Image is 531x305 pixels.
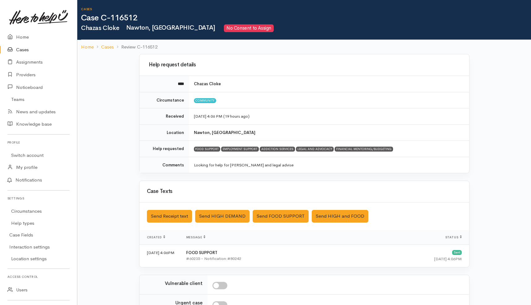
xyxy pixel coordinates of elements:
[165,280,203,287] label: Vulnerable client
[221,147,259,152] div: EMPLOYMENT SUPPORT
[123,24,215,31] span: Nawton, [GEOGRAPHIC_DATA]
[186,235,206,239] span: Message
[364,256,461,262] div: [DATE] 4:06PM
[445,235,462,239] span: Status
[194,81,221,86] b: Chazas Cloke
[296,147,334,152] div: LEGAL AND ADVOCACY
[139,157,189,173] td: Comments
[260,147,295,152] div: ADDICTION SERVICES
[147,210,192,223] button: Send Receipt text
[195,210,250,223] button: Send HIGH DEMAND
[7,138,70,147] h6: Profile
[7,273,70,281] h6: Access control
[452,250,462,255] div: Sent
[194,98,216,103] span: Community
[189,108,469,125] td: [DATE] 4:06 PM (19 hours ago)
[194,130,255,135] b: Nawton, [GEOGRAPHIC_DATA]
[139,244,181,267] td: [DATE] 4:06PM
[81,7,531,11] h6: Cases
[147,62,462,68] h3: Help request details
[77,40,531,54] nav: breadcrumb
[139,92,189,108] td: Circumstance
[101,44,114,51] a: Cases
[194,147,221,152] div: FOOD SUPPORT
[139,108,189,125] td: Received
[147,235,165,239] span: Created
[224,24,273,32] span: No Consent to Assign
[186,256,355,262] div: #60235 - Notification:#80242
[114,44,157,51] li: Review C-116512
[189,157,469,173] td: Looking for help for [PERSON_NAME] and legal advise
[312,210,368,223] button: Send HIGH and FOOD
[81,24,531,32] h2: Chazas Cloke
[335,147,393,152] div: FINANCIAL MENTORING/BUDGETING
[81,14,531,23] h1: Case C-116512
[81,44,94,51] a: Home
[186,250,217,255] b: FOOD SUPPORT
[147,189,462,194] h3: Case Texts
[139,141,189,157] td: Help requested
[139,124,189,141] td: Location
[7,194,70,203] h6: Settings
[253,210,309,223] button: Send FOOD SUPPORT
